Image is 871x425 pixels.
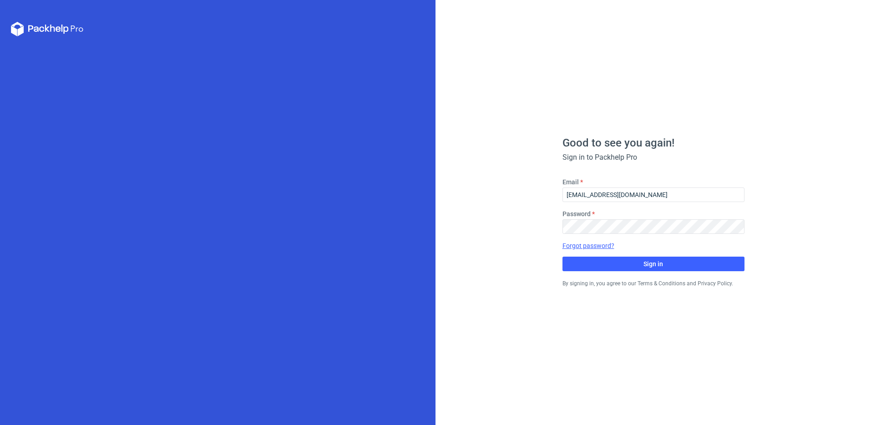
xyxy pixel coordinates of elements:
[643,261,663,267] span: Sign in
[562,257,744,271] button: Sign in
[11,22,84,36] svg: Packhelp Pro
[562,152,744,163] div: Sign in to Packhelp Pro
[562,241,614,250] a: Forgot password?
[562,280,733,287] small: By signing in, you agree to our Terms & Conditions and Privacy Policy.
[562,177,579,187] label: Email
[562,137,744,148] h1: Good to see you again!
[562,209,591,218] label: Password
